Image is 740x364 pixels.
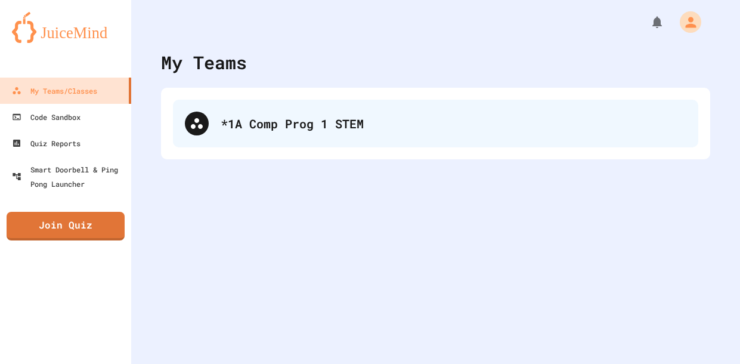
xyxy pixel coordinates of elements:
div: Quiz Reports [12,136,80,150]
div: *1A Comp Prog 1 STEM [173,100,698,147]
img: logo-orange.svg [12,12,119,43]
div: My Teams/Classes [12,84,97,98]
div: My Account [667,8,704,36]
div: My Teams [161,49,247,76]
a: Join Quiz [7,212,125,240]
div: *1A Comp Prog 1 STEM [221,115,686,132]
div: Code Sandbox [12,110,80,124]
div: Smart Doorbell & Ping Pong Launcher [12,162,126,191]
div: My Notifications [628,12,667,32]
